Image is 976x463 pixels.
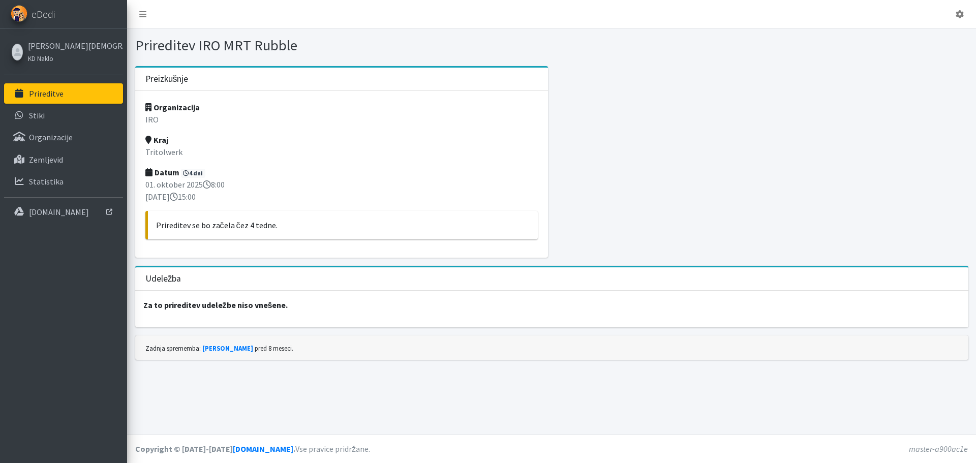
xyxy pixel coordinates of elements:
img: eDedi [11,5,27,22]
a: KD Naklo [28,52,120,64]
span: 4 dni [181,169,206,178]
h3: Preizkušnje [145,74,189,84]
footer: Vse pravice pridržane. [127,434,976,463]
h1: Prireditev IRO MRT Rubble [135,37,548,54]
a: Prireditve [4,83,123,104]
a: Stiki [4,105,123,126]
p: Statistika [29,176,64,187]
a: [PERSON_NAME] [202,344,253,352]
p: Zemljevid [29,155,63,165]
strong: Datum [145,167,179,177]
p: IRO [145,113,538,126]
p: 01. oktober 2025 8:00 [DATE] 15:00 [145,178,538,203]
a: Zemljevid [4,149,123,170]
small: KD Naklo [28,54,53,63]
p: Stiki [29,110,45,120]
small: Zadnja sprememba: pred 8 meseci. [145,344,293,352]
strong: Organizacija [145,102,200,112]
em: master-a900ac1e [909,444,968,454]
a: [PERSON_NAME][DEMOGRAPHIC_DATA] [28,40,120,52]
strong: Copyright © [DATE]-[DATE] . [135,444,295,454]
a: Statistika [4,171,123,192]
span: eDedi [32,7,55,22]
p: [DOMAIN_NAME] [29,207,89,217]
a: [DOMAIN_NAME] [233,444,293,454]
p: Organizacije [29,132,73,142]
p: Prireditev se bo začela čez 4 tedne. [156,219,530,231]
a: Organizacije [4,127,123,147]
a: [DOMAIN_NAME] [4,202,123,222]
strong: Kraj [145,135,168,145]
strong: Za to prireditev udeležbe niso vnešene. [143,300,288,310]
h3: Udeležba [145,273,181,284]
p: Tritolwerk [145,146,538,158]
p: Prireditve [29,88,64,99]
